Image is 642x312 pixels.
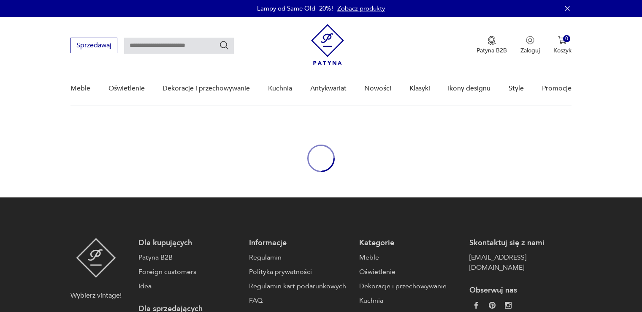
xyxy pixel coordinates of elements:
a: Promocje [542,72,572,105]
img: Ikona medalu [488,36,496,45]
a: Kuchnia [268,72,292,105]
img: Ikonka użytkownika [526,36,534,44]
img: da9060093f698e4c3cedc1453eec5031.webp [473,302,479,309]
img: 37d27d81a828e637adc9f9cb2e3d3a8a.webp [489,302,496,309]
a: Oświetlenie [108,72,145,105]
a: Foreign customers [138,267,240,277]
p: Lampy od Same Old -20%! [257,4,333,13]
a: Klasyki [409,72,430,105]
a: Patyna B2B [138,252,240,263]
a: Sprzedawaj [70,43,117,49]
p: Patyna B2B [477,47,507,55]
p: Obserwuj nas [469,285,571,296]
p: Skontaktuj się z nami [469,238,571,248]
a: Idea [138,281,240,291]
button: Sprzedawaj [70,38,117,53]
a: Polityka prywatności [249,267,351,277]
a: Meble [359,252,461,263]
a: FAQ [249,296,351,306]
a: Nowości [364,72,391,105]
a: Meble [70,72,90,105]
a: Style [509,72,524,105]
img: Patyna - sklep z meblami i dekoracjami vintage [311,24,344,65]
a: Zobacz produkty [337,4,385,13]
p: Informacje [249,238,351,248]
button: Zaloguj [520,36,540,55]
img: c2fd9cf7f39615d9d6839a72ae8e59e5.webp [505,302,512,309]
img: Patyna - sklep z meblami i dekoracjami vintage [76,238,116,278]
a: Regulamin kart podarunkowych [249,281,351,291]
img: Ikona koszyka [558,36,566,44]
a: Dekoracje i przechowywanie [359,281,461,291]
a: Regulamin [249,252,351,263]
p: Dla kupujących [138,238,240,248]
button: 0Koszyk [553,36,572,55]
a: Antykwariat [310,72,347,105]
button: Patyna B2B [477,36,507,55]
p: Koszyk [553,47,572,55]
a: Oświetlenie [359,267,461,277]
p: Zaloguj [520,47,540,55]
a: Ikony designu [448,72,490,105]
a: Ikona medaluPatyna B2B [477,36,507,55]
div: 0 [563,35,570,42]
a: Kuchnia [359,296,461,306]
p: Wybierz vintage! [70,290,122,301]
p: Kategorie [359,238,461,248]
a: [EMAIL_ADDRESS][DOMAIN_NAME] [469,252,571,273]
button: Szukaj [219,40,229,50]
a: Dekoracje i przechowywanie [163,72,250,105]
